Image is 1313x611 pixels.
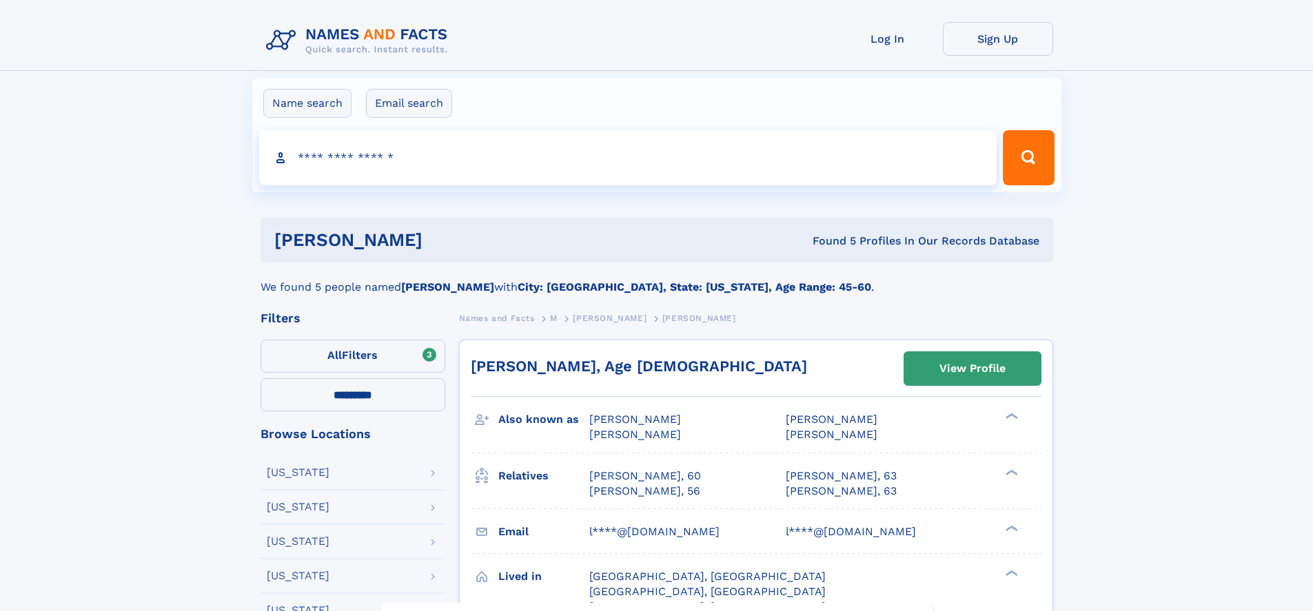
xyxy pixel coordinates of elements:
[589,484,700,499] a: [PERSON_NAME], 56
[1002,524,1019,532] div: ❯
[550,313,558,323] span: M
[589,413,681,426] span: [PERSON_NAME]
[261,428,445,440] div: Browse Locations
[618,234,1039,249] div: Found 5 Profiles In Our Records Database
[261,22,459,59] img: Logo Names and Facts
[573,313,647,323] span: [PERSON_NAME]
[833,22,943,56] a: Log In
[267,501,329,512] div: [US_STATE]
[327,349,342,362] span: All
[498,520,589,543] h3: Email
[786,484,897,499] a: [PERSON_NAME], 63
[589,585,826,598] span: [GEOGRAPHIC_DATA], [GEOGRAPHIC_DATA]
[1002,568,1019,577] div: ❯
[904,352,1041,385] a: View Profile
[943,22,1053,56] a: Sign Up
[401,280,494,293] b: [PERSON_NAME]
[263,89,352,118] label: Name search
[786,468,897,484] a: [PERSON_NAME], 63
[498,464,589,488] h3: Relatives
[550,309,558,327] a: M
[267,570,329,581] div: [US_STATE]
[573,309,647,327] a: [PERSON_NAME]
[498,408,589,431] h3: Also known as
[274,231,618,249] h1: [PERSON_NAME]
[589,468,701,484] a: [PERSON_NAME], 60
[261,262,1053,296] div: We found 5 people named with .
[267,536,329,547] div: [US_STATE]
[498,565,589,588] h3: Lived in
[589,428,681,441] span: [PERSON_NAME]
[518,280,871,293] b: City: [GEOGRAPHIC_DATA], State: [US_STATE], Age Range: 45-60
[471,358,807,375] a: [PERSON_NAME], Age [DEMOGRAPHIC_DATA]
[459,309,535,327] a: Names and Facts
[261,312,445,324] div: Filters
[662,313,736,323] span: [PERSON_NAME]
[1002,412,1019,421] div: ❯
[366,89,452,118] label: Email search
[786,413,877,426] span: [PERSON_NAME]
[267,467,329,478] div: [US_STATE]
[1003,130,1054,185] button: Search Button
[1002,468,1019,477] div: ❯
[939,353,1006,384] div: View Profile
[786,428,877,441] span: [PERSON_NAME]
[261,340,445,373] label: Filters
[259,130,997,185] input: search input
[589,570,826,583] span: [GEOGRAPHIC_DATA], [GEOGRAPHIC_DATA]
